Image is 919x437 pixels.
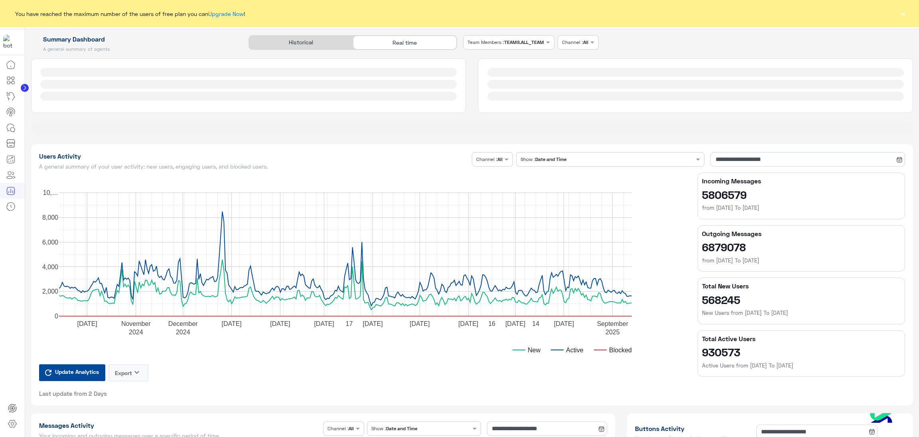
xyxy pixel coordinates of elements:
i: keyboard_arrow_down [132,367,142,377]
text: 16 [488,320,495,327]
h2: 568245 [702,293,901,306]
text: Active [566,347,584,354]
h2: 6879078 [702,240,901,253]
h2: 930573 [702,346,901,358]
text: [DATE] [314,320,334,327]
svg: A chart. [39,173,684,364]
button: × [899,10,907,18]
button: Exportkeyboard_arrow_down [108,364,148,381]
h1: Buttons Activity [635,425,753,433]
img: hulul-logo.png [867,405,895,433]
h2: 5806579 [702,188,901,201]
text: [DATE] [77,320,97,327]
text: [DATE] [505,320,525,327]
h1: Messages Activity [39,421,320,429]
text: [DATE] [554,320,574,327]
text: 0 [55,313,58,320]
h5: Incoming Messages [702,177,901,185]
h6: New Users from [DATE] To [DATE] [702,309,901,317]
span: Update Analytics [53,366,101,377]
span: You have reached the maximum number of the users of free plan you can ! [15,10,245,18]
text: Blocked [609,347,632,354]
text: 6,000 [42,239,58,246]
text: [DATE] [270,320,290,327]
h6: from [DATE] To [DATE] [702,256,901,264]
text: 10,… [43,189,58,196]
img: 1403182699927242 [3,35,18,49]
text: 8,000 [42,214,58,221]
text: 14 [532,320,539,327]
text: [DATE] [221,320,241,327]
text: [DATE] [458,320,478,327]
button: Update Analytics [39,364,105,381]
text: 2,000 [42,288,58,295]
text: 2024 [129,329,143,336]
h5: Outgoing Messages [702,230,901,238]
text: 2024 [176,329,190,336]
h5: Total Active Users [702,335,901,343]
text: December [168,320,197,327]
h5: Total New Users [702,282,901,290]
h1: Users Activity [39,152,469,160]
h6: Active Users from [DATE] To [DATE] [702,362,901,369]
text: New [528,347,540,354]
text: 4,000 [42,264,58,270]
text: [DATE] [410,320,430,327]
h5: A general summary of your user activity: new users, engaging users, and blocked users. [39,163,469,170]
text: 2025 [605,329,620,336]
text: November [121,320,150,327]
a: Upgrade Now [208,10,244,17]
text: September [597,320,628,327]
text: [DATE] [363,320,383,327]
span: Last update from 2 Days [39,389,107,397]
text: 17 [345,320,353,327]
h6: from [DATE] To [DATE] [702,204,901,212]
